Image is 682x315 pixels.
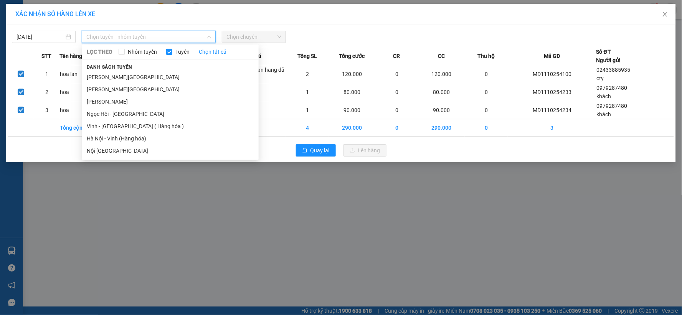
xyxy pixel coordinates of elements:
[418,101,465,119] td: 90.000
[375,101,418,119] td: 0
[82,132,259,145] li: Hà Nội - Vinh (Hàng hóa)
[597,75,604,81] span: cty
[465,83,508,101] td: 0
[508,65,596,83] td: MD1110254100
[207,35,211,39] span: down
[339,52,365,60] span: Tổng cước
[4,41,13,79] img: logo
[418,83,465,101] td: 80.000
[286,101,329,119] td: 1
[286,65,329,83] td: 2
[438,52,445,60] span: CC
[82,83,259,96] li: [PERSON_NAME][GEOGRAPHIC_DATA]
[310,146,330,155] span: Quay lại
[59,101,102,119] td: hoa
[34,83,59,101] td: 2
[508,119,596,137] td: 3
[286,119,329,137] td: 4
[226,31,281,43] span: Chọn chuyến
[418,65,465,83] td: 120.000
[329,65,375,83] td: 120.000
[17,33,64,41] input: 11/10/2025
[87,48,112,56] span: LỌC THEO
[59,52,82,60] span: Tên hàng
[597,85,628,91] span: 0979287480
[329,101,375,119] td: 90.000
[243,101,286,119] td: ---
[297,52,317,60] span: Tổng SL
[302,148,307,154] span: rollback
[243,83,286,101] td: ---
[508,101,596,119] td: MD1110254234
[329,119,375,137] td: 290.000
[41,52,51,60] span: STT
[34,65,59,83] td: 1
[82,71,259,83] li: [PERSON_NAME][GEOGRAPHIC_DATA]
[286,83,329,101] td: 1
[465,101,508,119] td: 0
[172,48,193,56] span: Tuyến
[34,101,59,119] td: 3
[125,48,160,56] span: Nhóm tuyến
[199,48,226,56] a: Chọn tất cả
[59,119,102,137] td: Tổng cộng
[597,111,611,117] span: khách
[375,83,418,101] td: 0
[375,119,418,137] td: 0
[86,31,211,43] span: Chọn tuyến - nhóm tuyến
[544,52,560,60] span: Mã GD
[15,33,71,59] span: [GEOGRAPHIC_DATA], [GEOGRAPHIC_DATA] ↔ [GEOGRAPHIC_DATA]
[597,67,631,73] span: 02433885935
[82,108,259,120] li: Ngọc Hồi - [GEOGRAPHIC_DATA]
[296,144,336,157] button: rollbackQuay lại
[82,64,137,71] span: Danh sách tuyến
[82,145,259,157] li: Nội [GEOGRAPHIC_DATA]
[375,65,418,83] td: 0
[465,119,508,137] td: 0
[477,52,495,60] span: Thu hộ
[329,83,375,101] td: 80.000
[654,4,676,25] button: Close
[59,83,102,101] td: hoa
[243,65,286,83] td: khi nhan hang dã ướt
[597,93,611,99] span: khách
[82,96,259,108] li: [PERSON_NAME]
[508,83,596,101] td: MD1110254233
[597,103,628,109] span: 0979287480
[596,48,621,64] div: Số ĐT Người gửi
[418,119,465,137] td: 290.000
[465,65,508,83] td: 0
[15,10,95,18] span: XÁC NHẬN SỐ HÀNG LÊN XE
[393,52,400,60] span: CR
[662,11,668,17] span: close
[15,6,71,31] strong: CHUYỂN PHÁT NHANH AN PHÚ QUÝ
[343,144,386,157] button: uploadLên hàng
[82,120,259,132] li: Vinh - [GEOGRAPHIC_DATA] ( Hàng hóa )
[59,65,102,83] td: hoa lan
